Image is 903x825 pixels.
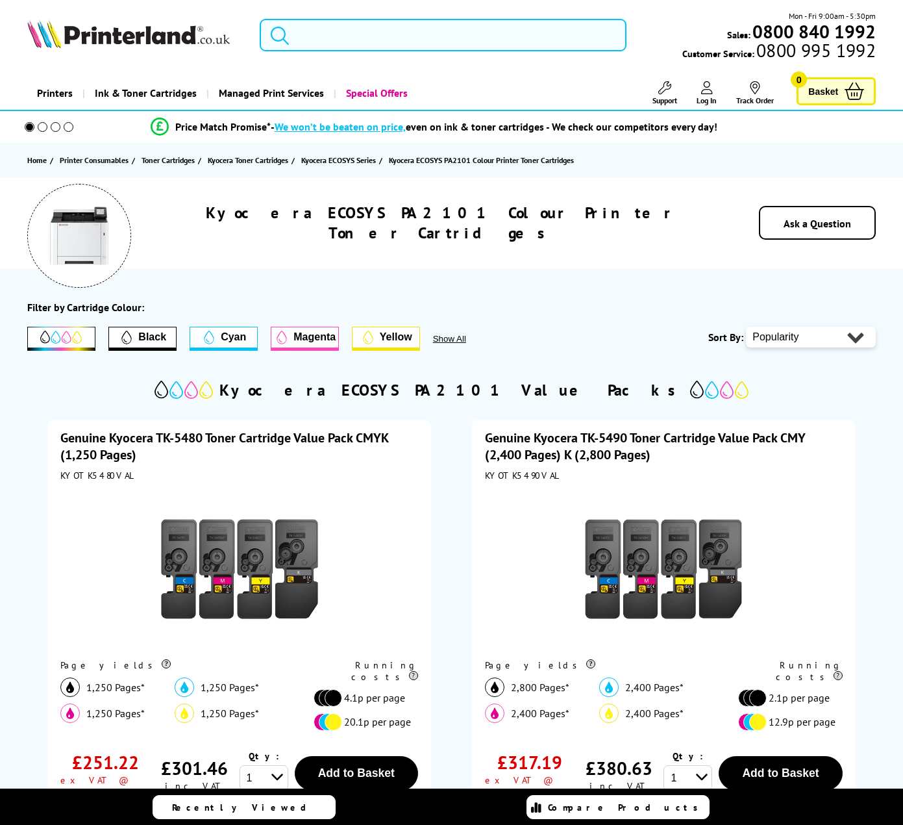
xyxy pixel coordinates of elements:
img: yellow_icon.svg [175,704,194,723]
li: 2.1p per page [738,689,836,707]
span: 2,400 Pages* [511,707,569,720]
a: 0800 840 1992 [750,25,876,38]
li: 20.1p per page [314,713,412,731]
h1: Kyocera ECOSYS PA2101 Colour Printer Toner Cartridges [165,203,717,243]
a: Basket 0 [797,77,876,105]
a: Ask a Question [784,217,851,230]
span: Black [138,331,166,343]
div: £301.46 [161,756,228,780]
img: Printerland Logo [27,19,230,48]
span: Sort By: [708,331,743,344]
a: Special Offers [334,77,417,110]
div: £251.22 [72,750,139,774]
img: Kyocera TK-5480 Toner Cartridge Value Pack CMYK (1,250 Pages) [158,488,321,650]
span: Recently Viewed [172,802,319,813]
a: Home [27,153,50,167]
a: Genuine Kyocera TK-5490 Toner Cartridge Value Pack CMY (2,400 Pages) K (2,800 Pages) [485,429,805,463]
div: Running costs [738,659,843,683]
button: Filter by Black [108,327,177,351]
span: 2,800 Pages* [511,681,569,694]
div: £380.63 [586,756,652,780]
h2: Kyocera ECOSYS PA2101 Value Packs [219,380,684,400]
span: Kyocera ECOSYS Series [301,153,376,167]
span: Kyocera Toner Cartridges [208,153,288,167]
b: 0800 840 1992 [752,19,876,44]
a: Kyocera Toner Cartridges [208,153,291,167]
a: Printer Consumables [60,153,132,167]
span: Sales: [727,29,750,41]
img: cyan_icon.svg [175,678,194,697]
span: Price Match Promise* [175,120,271,133]
div: £317.19 [497,750,562,774]
a: Recently Viewed [153,795,336,819]
div: - even on ink & toner cartridges - We check our competitors every day! [271,120,717,133]
div: KYOTK5480VAL [60,470,418,481]
span: 1,250 Pages* [86,681,145,694]
img: black_icon.svg [485,678,504,697]
span: Customer Service: [682,44,876,60]
button: Show All [433,334,501,344]
span: Qty: [249,750,279,762]
a: Compare Products [526,795,710,819]
span: Printer Consumables [60,153,129,167]
img: cyan_icon.svg [599,678,619,697]
span: Magenta [293,331,336,343]
a: Log In [697,81,717,105]
button: Add to Basket [295,756,418,791]
div: Filter by Cartridge Colour: [27,301,144,314]
button: Yellow [352,327,420,351]
span: Support [652,95,677,105]
span: Cyan [221,331,246,343]
a: Ink & Toner Cartridges [82,77,206,110]
li: 4.1p per page [314,689,412,707]
span: Qty: [673,750,703,762]
span: Ink & Toner Cartridges [95,77,197,110]
div: KYOTK5490VAL [485,470,843,481]
span: Add to Basket [742,767,819,780]
img: black_icon.svg [60,678,80,697]
span: Basket [808,82,838,100]
a: Toner Cartridges [142,153,198,167]
img: magenta_icon.svg [60,704,80,723]
span: Add to Basket [318,767,395,780]
a: Kyocera ECOSYS Series [301,153,379,167]
span: Toner Cartridges [142,153,195,167]
button: Magenta [271,327,339,351]
a: Printerland Logo [27,19,243,51]
span: Yellow [380,331,412,343]
span: 1,250 Pages* [201,681,259,694]
div: Running costs [314,659,418,683]
img: magenta_icon.svg [485,704,504,723]
span: 0800 995 1992 [754,44,876,57]
span: 2,400 Pages* [625,707,684,720]
img: Kyocera ECOSYS PA2101 Colour Printer Toner Cartridges [47,203,112,268]
li: modal_Promise [6,116,861,138]
div: ex VAT @ 20% [485,774,575,798]
a: Track Order [736,81,774,105]
div: inc VAT [589,780,649,792]
span: 1,250 Pages* [86,707,145,720]
li: 12.9p per page [738,713,836,731]
a: Printers [27,77,82,110]
button: Add to Basket [719,756,842,791]
span: Compare Products [548,802,705,813]
span: Log In [697,95,717,105]
span: 1,250 Pages* [201,707,259,720]
a: Genuine Kyocera TK-5480 Toner Cartridge Value Pack CMYK (1,250 Pages) [60,429,388,463]
img: Kyocera TK-5490 Toner Cartridge Value Pack CMY (2,400 Pages) K (2,800 Pages) [582,488,745,650]
a: Managed Print Services [206,77,334,110]
span: Mon - Fri 9:00am - 5:30pm [789,10,876,22]
img: yellow_icon.svg [599,704,619,723]
div: Page yields [60,659,314,671]
div: Page yields [485,659,738,671]
div: ex VAT @ 20% [60,774,150,798]
span: Kyocera ECOSYS PA2101 Colour Printer Toner Cartridges [389,155,574,165]
span: 2,400 Pages* [625,681,684,694]
a: Support [652,81,677,105]
span: 0 [791,71,807,88]
div: inc VAT [165,780,224,792]
span: We won’t be beaten on price, [275,120,406,133]
button: Cyan [190,327,258,351]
